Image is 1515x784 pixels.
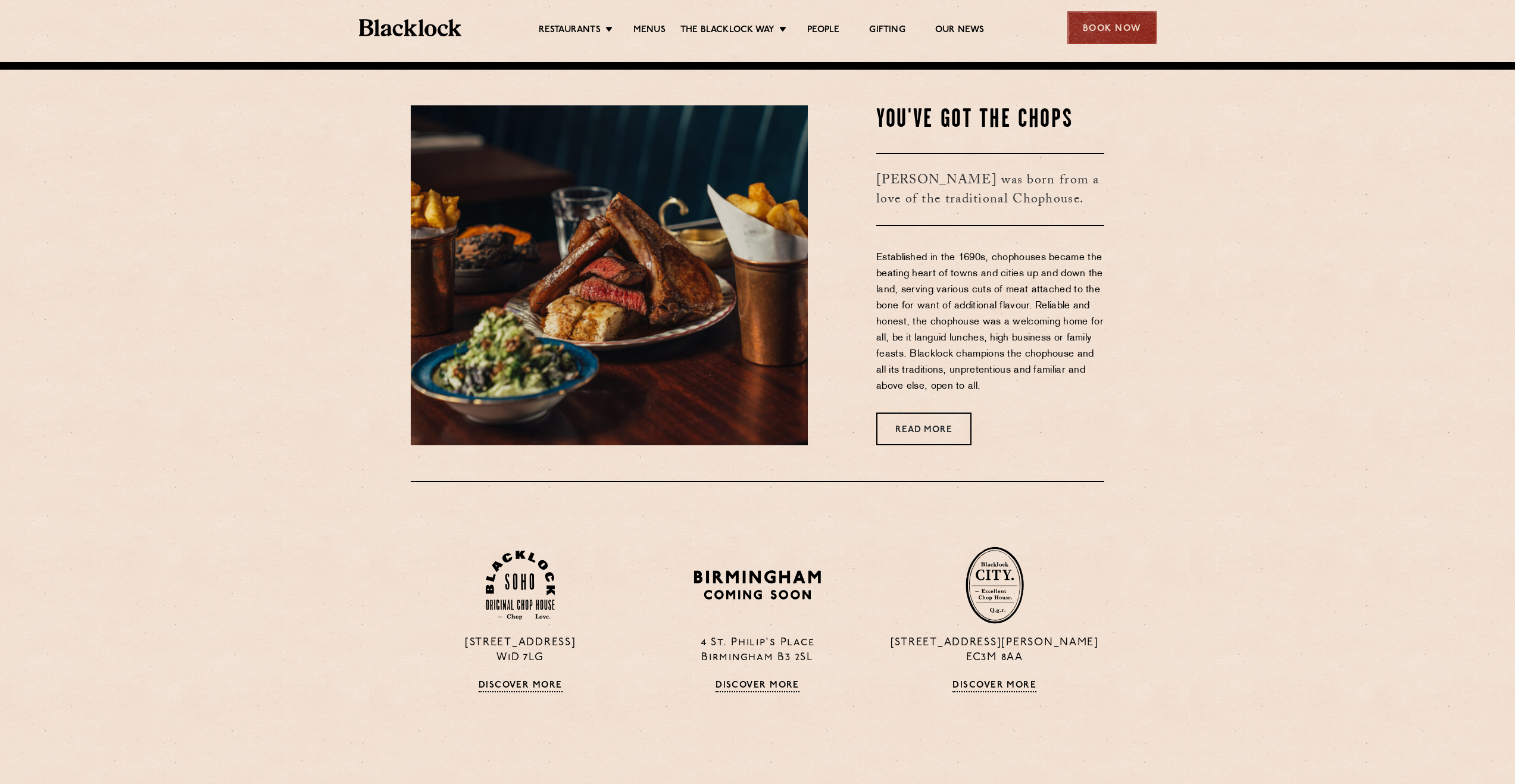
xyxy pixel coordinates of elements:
[716,680,799,692] a: Discover More
[876,250,1104,395] p: Established in the 1690s, chophouses became the beating heart of towns and cities up and down the...
[539,24,601,38] a: Restaurants
[876,153,1104,226] h3: [PERSON_NAME] was born from a love of the traditional Chophouse.
[1067,11,1157,44] div: Book Now
[692,566,823,604] img: BIRMINGHAM-P22_-e1747915156957.png
[807,24,839,38] a: People
[411,636,630,666] p: [STREET_ADDRESS] W1D 7LG
[876,413,972,445] a: Read More
[935,24,985,38] a: Our News
[359,19,462,36] img: BL_Textured_Logo-footer-cropped.svg
[966,546,1024,624] img: City-stamp-default.svg
[869,24,905,38] a: Gifting
[885,636,1104,666] p: [STREET_ADDRESS][PERSON_NAME] EC3M 8AA
[633,24,666,38] a: Menus
[680,24,774,38] a: The Blacklock Way
[876,105,1104,135] h2: You've Got The Chops
[486,551,555,620] img: Soho-stamp-default.svg
[479,680,563,692] a: Discover More
[648,636,867,666] p: 4 St. Philip's Place Birmingham B3 2SL
[952,680,1036,692] a: Discover More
